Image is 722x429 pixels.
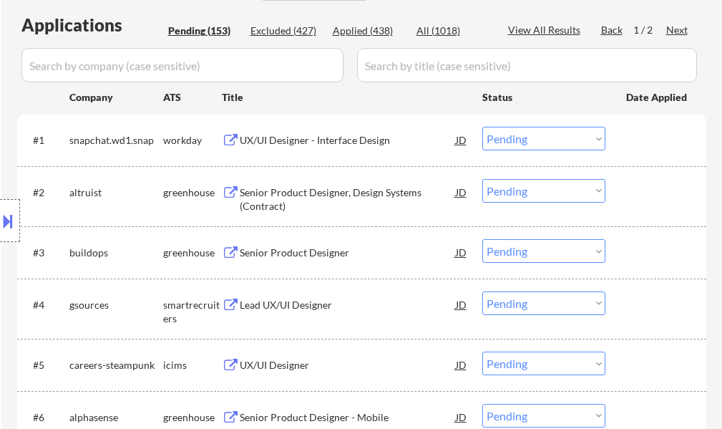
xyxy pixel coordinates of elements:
[33,410,58,425] div: #6
[163,358,222,372] div: icims
[454,179,469,205] div: JD
[240,185,456,213] div: Senior Product Designer, Design Systems (Contract)
[416,24,488,38] div: All (1018)
[633,23,666,37] div: 1 / 2
[357,48,697,82] input: Search by title (case sensitive)
[21,16,163,34] div: Applications
[240,298,456,312] div: Lead UX/UI Designer
[601,23,624,37] div: Back
[240,358,456,372] div: UX/UI Designer
[666,23,689,37] div: Next
[454,352,469,377] div: JD
[163,410,222,425] div: greenhouse
[508,23,585,37] div: View All Results
[454,127,469,153] div: JD
[626,90,689,105] div: Date Applied
[222,90,469,105] div: Title
[482,84,605,110] div: Status
[21,48,343,82] input: Search by company (case sensitive)
[250,24,322,38] div: Excluded (427)
[333,24,404,38] div: Applied (438)
[69,358,163,372] div: careers-steampunk
[69,410,163,425] div: alphasense
[454,239,469,265] div: JD
[168,24,240,38] div: Pending (153)
[240,246,456,260] div: Senior Product Designer
[240,410,456,425] div: Senior Product Designer - Mobile
[33,358,58,372] div: #5
[240,133,456,148] div: UX/UI Designer - Interface Design
[454,291,469,317] div: JD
